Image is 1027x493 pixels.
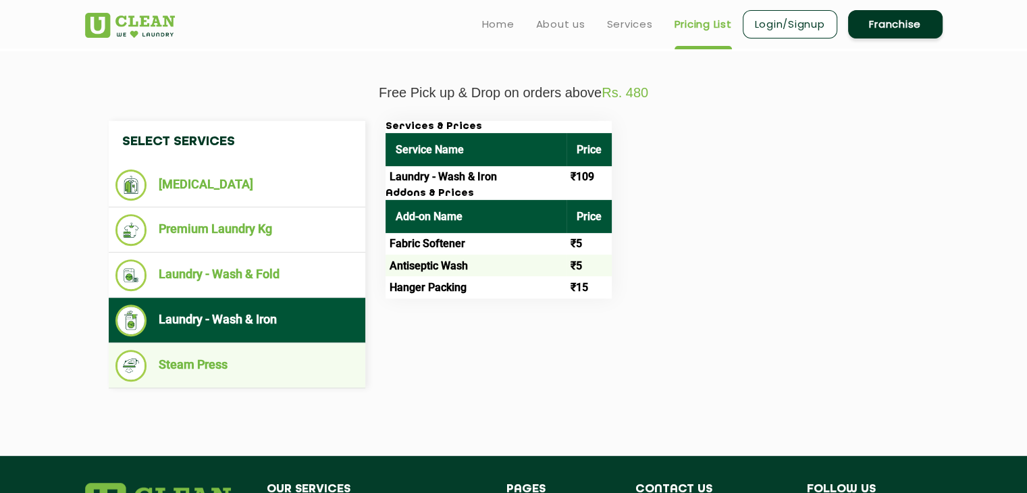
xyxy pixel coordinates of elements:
img: Laundry - Wash & Fold [115,259,147,291]
h3: Services & Prices [386,121,612,133]
a: Services [607,16,653,32]
img: Steam Press [115,350,147,382]
a: About us [536,16,585,32]
td: ₹5 [567,233,612,255]
td: ₹5 [567,255,612,276]
th: Service Name [386,133,567,166]
td: ₹15 [567,276,612,298]
li: Laundry - Wash & Fold [115,259,359,291]
a: Franchise [848,10,943,38]
h3: Addons & Prices [386,188,612,200]
p: Free Pick up & Drop on orders above [85,85,943,101]
img: Premium Laundry Kg [115,214,147,246]
td: Laundry - Wash & Iron [386,166,567,188]
td: Hanger Packing [386,276,567,298]
span: Rs. 480 [602,85,648,100]
img: UClean Laundry and Dry Cleaning [85,13,175,38]
a: Home [482,16,515,32]
li: Premium Laundry Kg [115,214,359,246]
img: Dry Cleaning [115,170,147,201]
th: Price [567,200,612,233]
td: Antiseptic Wash [386,255,567,276]
td: Fabric Softener [386,233,567,255]
th: Add-on Name [386,200,567,233]
a: Login/Signup [743,10,837,38]
h4: Select Services [109,121,365,163]
li: Laundry - Wash & Iron [115,305,359,336]
img: Laundry - Wash & Iron [115,305,147,336]
td: ₹109 [567,166,612,188]
li: Steam Press [115,350,359,382]
a: Pricing List [675,16,732,32]
li: [MEDICAL_DATA] [115,170,359,201]
th: Price [567,133,612,166]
